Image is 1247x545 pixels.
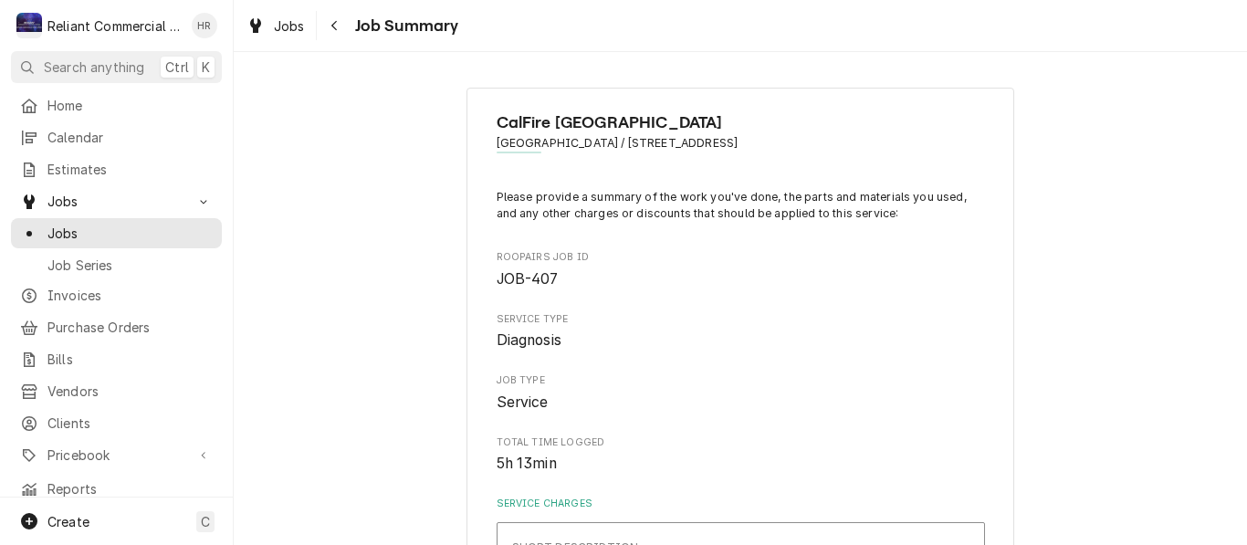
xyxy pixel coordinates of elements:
div: Reliant Commercial Appliance Repair LLC [47,16,182,36]
span: Create [47,514,89,529]
span: 5h 13min [497,455,557,472]
span: Home [47,96,213,115]
span: Bills [47,350,213,369]
span: Total Time Logged [497,435,985,450]
span: Total Time Logged [497,453,985,475]
a: Purchase Orders [11,312,222,342]
button: Search anythingCtrlK [11,51,222,83]
a: Invoices [11,280,222,310]
span: Job Type [497,373,985,388]
a: Go to Jobs [11,186,222,216]
span: Service Type [497,312,985,327]
a: Job Series [11,250,222,280]
div: Reliant Commercial Appliance Repair LLC's Avatar [16,13,42,38]
a: Clients [11,408,222,438]
span: Roopairs Job ID [497,268,985,290]
p: Please provide a summary of the work you've done, the parts and materials you used, and any other... [497,189,985,223]
a: Jobs [11,218,222,248]
span: Purchase Orders [47,318,213,337]
span: Diagnosis [497,331,561,349]
div: HR [192,13,217,38]
label: Service Charges [497,497,985,511]
span: Roopairs Job ID [497,250,985,265]
span: Estimates [47,160,213,179]
a: Go to Pricebook [11,440,222,470]
a: Reports [11,474,222,504]
span: Address [497,135,985,152]
span: Jobs [47,224,213,243]
a: Calendar [11,122,222,152]
span: Name [497,110,985,135]
span: Ctrl [165,58,189,77]
span: Job Series [47,256,213,275]
span: JOB-407 [497,270,559,288]
span: Jobs [274,16,305,36]
a: Jobs [239,11,312,41]
span: Vendors [47,382,213,401]
span: Search anything [44,58,144,77]
div: Heath Reed's Avatar [192,13,217,38]
span: Clients [47,414,213,433]
div: Job Type [497,373,985,413]
span: Calendar [47,128,213,147]
a: Estimates [11,154,222,184]
span: Invoices [47,286,213,305]
a: Vendors [11,376,222,406]
span: K [202,58,210,77]
div: Total Time Logged [497,435,985,475]
span: Pricebook [47,445,185,465]
span: Jobs [47,192,185,211]
a: Home [11,90,222,121]
span: Service [497,393,549,411]
span: Reports [47,479,213,498]
div: R [16,13,42,38]
div: Client Information [497,110,985,166]
a: Bills [11,344,222,374]
span: Job Type [497,392,985,414]
button: Navigate back [320,11,350,40]
span: Job Summary [350,14,459,38]
div: Service Type [497,312,985,351]
span: C [201,512,210,531]
div: Roopairs Job ID [497,250,985,289]
span: Service Type [497,330,985,351]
